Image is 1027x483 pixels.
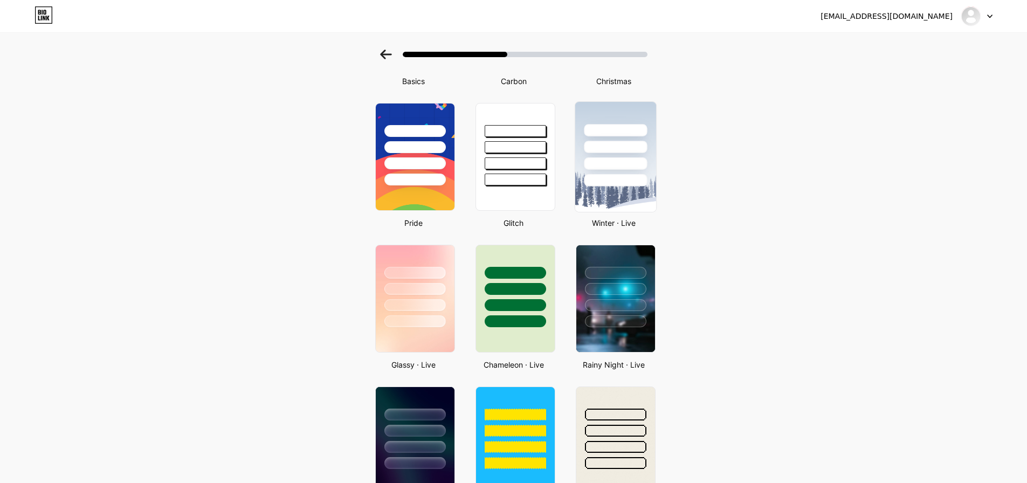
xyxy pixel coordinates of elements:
div: Winter · Live [573,217,656,229]
div: Chameleon · Live [472,359,555,370]
img: piawholesale [961,6,981,26]
div: Glitch [472,217,555,229]
div: Carbon [472,75,555,87]
div: Rainy Night · Live [573,359,656,370]
img: snowy.png [575,102,656,212]
div: Glassy · Live [372,359,455,370]
div: Basics [372,75,455,87]
div: Pride [372,217,455,229]
div: Christmas [573,75,656,87]
div: [EMAIL_ADDRESS][DOMAIN_NAME] [821,11,953,22]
